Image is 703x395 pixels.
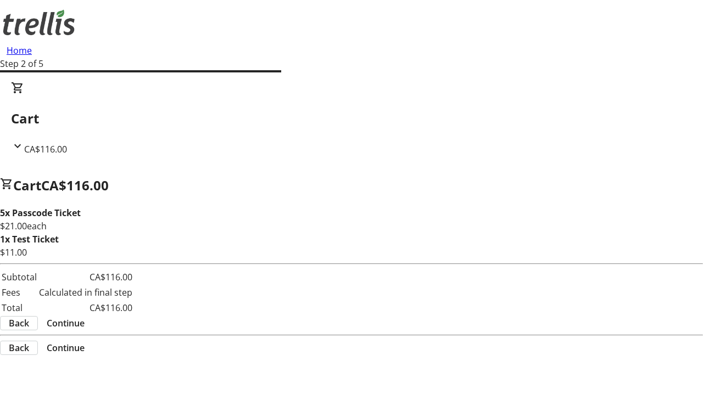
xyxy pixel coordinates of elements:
[11,109,692,128] h2: Cart
[13,176,41,194] span: Cart
[38,301,133,315] td: CA$116.00
[38,270,133,284] td: CA$116.00
[38,285,133,300] td: Calculated in final step
[11,81,692,156] div: CartCA$116.00
[38,341,93,354] button: Continue
[47,341,85,354] span: Continue
[47,317,85,330] span: Continue
[24,143,67,155] span: CA$116.00
[9,341,29,354] span: Back
[38,317,93,330] button: Continue
[1,301,37,315] td: Total
[1,285,37,300] td: Fees
[41,176,109,194] span: CA$116.00
[9,317,29,330] span: Back
[1,270,37,284] td: Subtotal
